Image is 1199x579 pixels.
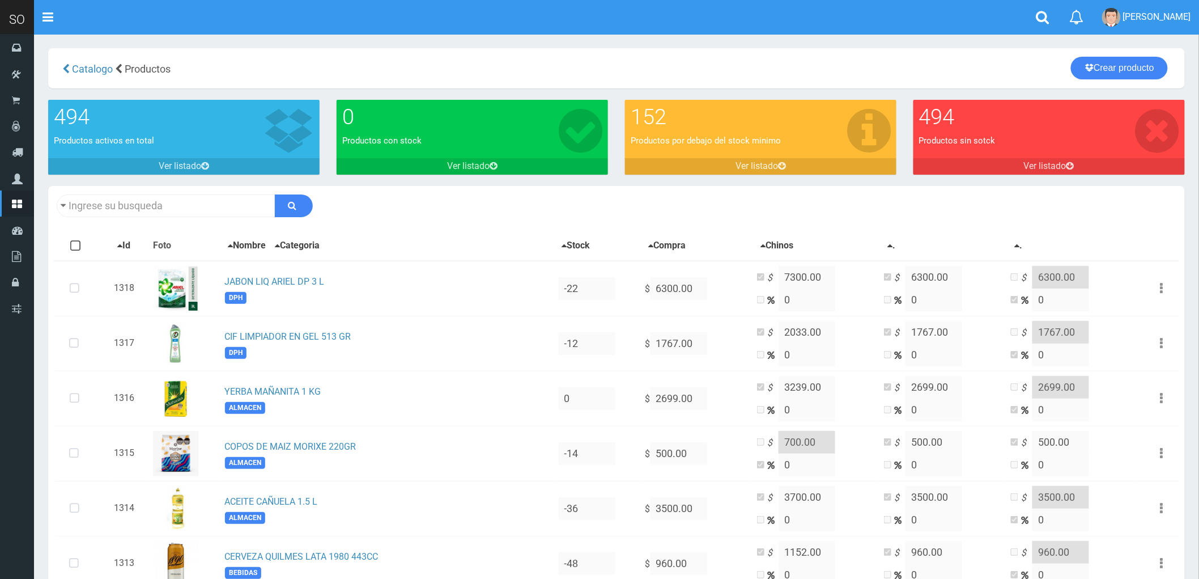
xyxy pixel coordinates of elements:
span: [PERSON_NAME] [1123,11,1191,22]
td: $ [641,261,753,316]
td: 1317 [110,316,149,371]
font: Ver listado [159,160,201,171]
span: DPH [225,347,246,359]
span: Catalogo [72,63,113,75]
a: Ver listado [48,158,320,175]
font: 152 [631,104,666,129]
i: $ [1021,382,1032,395]
a: Ver listado [913,158,1185,175]
button: Chinos [757,239,797,253]
td: $ [641,481,753,536]
td: $ [641,371,753,426]
img: User Image [1102,8,1121,27]
td: 1315 [110,426,149,481]
a: Catalogo [70,63,113,75]
i: $ [767,327,779,340]
img: ... [153,266,198,311]
input: Ingrese su busqueda [57,195,275,217]
a: COPOS DE MAIZ MORIXE 220GR [225,441,356,452]
button: Stock [559,239,594,253]
span: DPH [225,292,246,304]
td: 1318 [110,261,149,316]
i: $ [767,492,779,505]
td: 1316 [110,371,149,426]
font: Productos activos en total [54,136,154,146]
img: ... [153,431,198,476]
i: $ [894,327,905,340]
font: Productos con stock [342,136,422,146]
img: ... [166,486,185,531]
i: $ [894,547,905,560]
i: $ [767,272,779,285]
font: 494 [54,104,90,129]
button: Id [114,239,134,253]
font: Ver listado [1024,160,1066,171]
i: $ [767,437,779,450]
button: . [884,239,899,253]
a: Ver listado [625,158,896,175]
i: $ [1021,547,1032,560]
a: ACEITE CAÑUELA 1.5 L [225,496,318,507]
font: 494 [919,104,955,129]
a: Ver listado [337,158,608,175]
button: Nombre [225,239,270,253]
span: Productos [125,63,171,75]
i: $ [1021,437,1032,450]
td: $ [641,316,753,371]
span: BEBIDAS [225,567,261,579]
i: $ [1021,272,1032,285]
span: ALMACEN [225,512,265,524]
a: CERVEZA QUILMES LATA 1980 443CC [225,551,379,562]
img: ... [167,321,184,366]
i: $ [894,492,905,505]
i: $ [1021,327,1032,340]
td: $ [641,426,753,481]
button: Compra [645,239,690,253]
span: ALMACEN [225,457,265,469]
font: Productos sin sotck [919,136,996,146]
i: $ [767,382,779,395]
i: $ [894,382,905,395]
a: Crear producto [1071,57,1168,79]
i: $ [1021,492,1032,505]
font: Ver listado [447,160,490,171]
button: . [1011,239,1026,253]
font: 0 [342,104,354,129]
td: 1314 [110,481,149,536]
i: $ [894,437,905,450]
i: $ [767,547,779,560]
img: ... [153,376,198,421]
span: ALMACEN [225,402,265,414]
i: $ [894,272,905,285]
a: CIF LIMPIADOR EN GEL 513 GR [225,331,351,342]
a: JABON LIQ ARIEL DP 3 L [225,276,325,287]
a: YERBA MAÑANITA 1 KG [225,386,321,397]
font: Productos por debajo del stock minimo [631,136,781,146]
button: Categoria [272,239,324,253]
font: Ver listado [735,160,778,171]
th: Foto [148,231,220,261]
